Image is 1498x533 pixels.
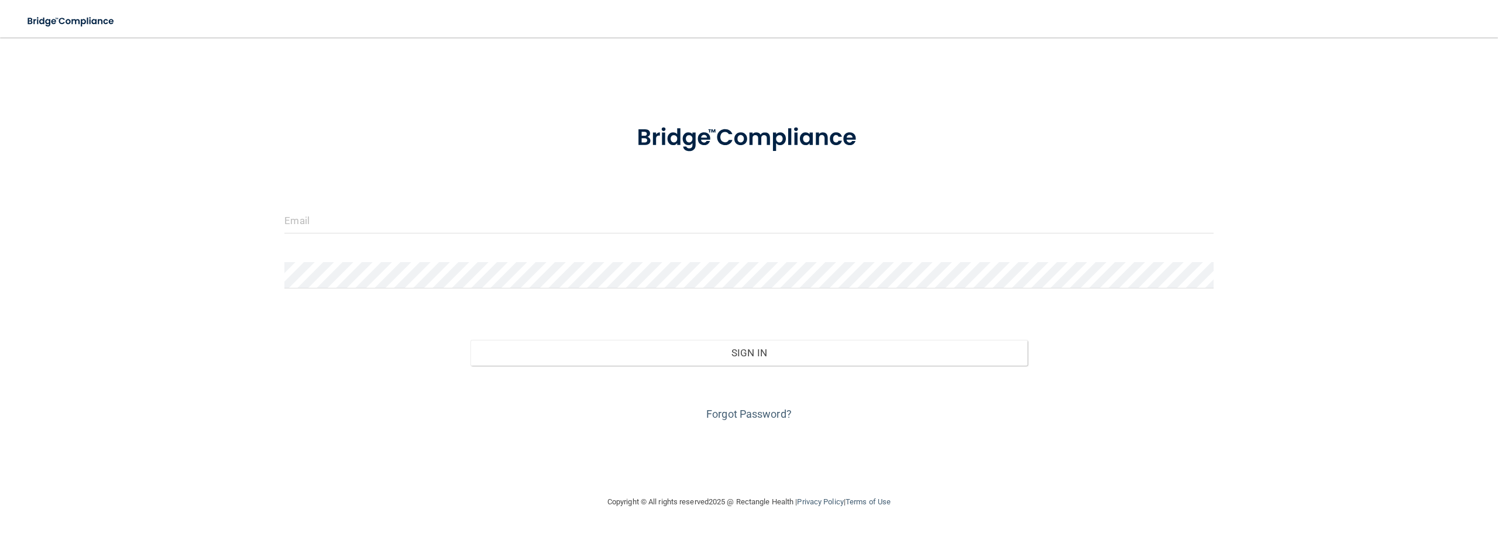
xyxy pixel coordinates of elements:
div: Copyright © All rights reserved 2025 @ Rectangle Health | | [535,483,963,521]
button: Sign In [470,340,1028,366]
img: bridge_compliance_login_screen.278c3ca4.svg [613,108,885,169]
a: Forgot Password? [706,408,792,420]
input: Email [284,207,1213,233]
a: Privacy Policy [797,497,843,506]
img: bridge_compliance_login_screen.278c3ca4.svg [18,9,125,33]
a: Terms of Use [846,497,891,506]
